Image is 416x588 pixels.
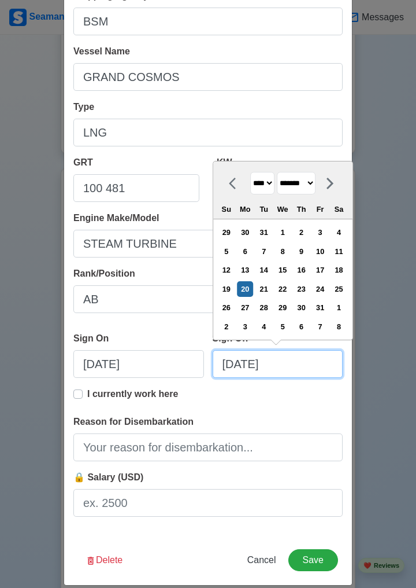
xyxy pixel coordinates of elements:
div: Choose Friday, January 10th, 2025 [313,244,328,259]
div: Choose Thursday, January 23rd, 2025 [294,281,309,297]
div: Sa [331,201,347,217]
input: Ex: Third Officer or 3/OFF [73,285,343,313]
span: Cancel [247,555,276,565]
div: Choose Wednesday, January 1st, 2025 [275,225,291,240]
div: Choose Friday, February 7th, 2025 [313,319,328,335]
div: Mo [237,201,253,217]
div: Choose Sunday, December 29th, 2024 [218,225,234,240]
div: Sign On [73,332,113,346]
input: Ex: Dolce Vita [73,63,343,91]
div: Choose Monday, January 20th, 2025 [237,281,253,297]
div: Fr [313,201,328,217]
div: Choose Saturday, February 1st, 2025 [331,300,347,315]
div: Choose Wednesday, January 15th, 2025 [275,262,291,278]
div: month 2025-01 [217,223,348,336]
input: Ex. Man B&W MC [73,230,343,258]
div: Choose Wednesday, January 29th, 2025 [275,300,291,315]
div: Choose Sunday, January 26th, 2025 [218,300,234,315]
span: Type [73,102,94,112]
div: Choose Saturday, January 18th, 2025 [331,262,347,278]
div: Choose Monday, January 27th, 2025 [237,300,253,315]
div: Choose Friday, January 3rd, 2025 [313,225,328,240]
div: Choose Sunday, January 5th, 2025 [218,244,234,259]
div: Choose Monday, January 6th, 2025 [237,244,253,259]
button: Cancel [240,549,284,571]
span: KW [217,157,232,167]
span: GRT [73,157,93,167]
div: Choose Saturday, January 11th, 2025 [331,244,347,259]
div: Choose Tuesday, February 4th, 2025 [256,319,272,335]
p: I currently work here [87,387,178,401]
span: Rank/Position [73,269,135,278]
button: Save [288,549,338,571]
div: Choose Thursday, January 9th, 2025 [294,244,309,259]
div: Choose Friday, January 17th, 2025 [313,262,328,278]
div: Choose Thursday, January 16th, 2025 [294,262,309,278]
div: Choose Thursday, January 2nd, 2025 [294,225,309,240]
div: Choose Tuesday, January 21st, 2025 [256,281,272,297]
div: Choose Monday, January 13th, 2025 [237,262,253,278]
input: Bulk, Container, etc. [73,119,343,146]
div: We [275,201,291,217]
div: Choose Tuesday, January 28th, 2025 [256,300,272,315]
button: Delete [78,549,130,571]
div: Choose Sunday, January 12th, 2025 [218,262,234,278]
div: Choose Wednesday, January 22nd, 2025 [275,281,291,297]
div: Choose Saturday, January 25th, 2025 [331,281,347,297]
div: Su [218,201,234,217]
span: Vessel Name [73,46,130,56]
div: Choose Thursday, February 6th, 2025 [294,319,309,335]
div: Choose Saturday, January 4th, 2025 [331,225,347,240]
div: Choose Sunday, January 19th, 2025 [218,281,234,297]
div: Choose Saturday, February 8th, 2025 [331,319,347,335]
input: Your reason for disembarkation... [73,433,343,461]
div: Choose Tuesday, December 31st, 2024 [256,225,272,240]
div: Choose Wednesday, February 5th, 2025 [275,319,291,335]
div: Choose Monday, February 3rd, 2025 [237,319,253,335]
input: ex. 2500 [73,489,343,517]
div: Choose Thursday, January 30th, 2025 [294,300,309,315]
div: Tu [256,201,272,217]
span: Engine Make/Model [73,213,159,223]
div: Choose Friday, January 24th, 2025 [313,281,328,297]
div: Choose Tuesday, January 14th, 2025 [256,262,272,278]
span: Reason for Disembarkation [73,417,194,427]
div: Choose Monday, December 30th, 2024 [237,225,253,240]
input: Ex: Global Gateway [73,8,343,35]
span: 🔒 Salary (USD) [73,472,143,482]
div: Choose Friday, January 31st, 2025 [313,300,328,315]
div: Choose Wednesday, January 8th, 2025 [275,244,291,259]
div: Choose Sunday, February 2nd, 2025 [218,319,234,335]
input: 33922 [73,174,199,202]
div: Choose Tuesday, January 7th, 2025 [256,244,272,259]
div: Th [294,201,309,217]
